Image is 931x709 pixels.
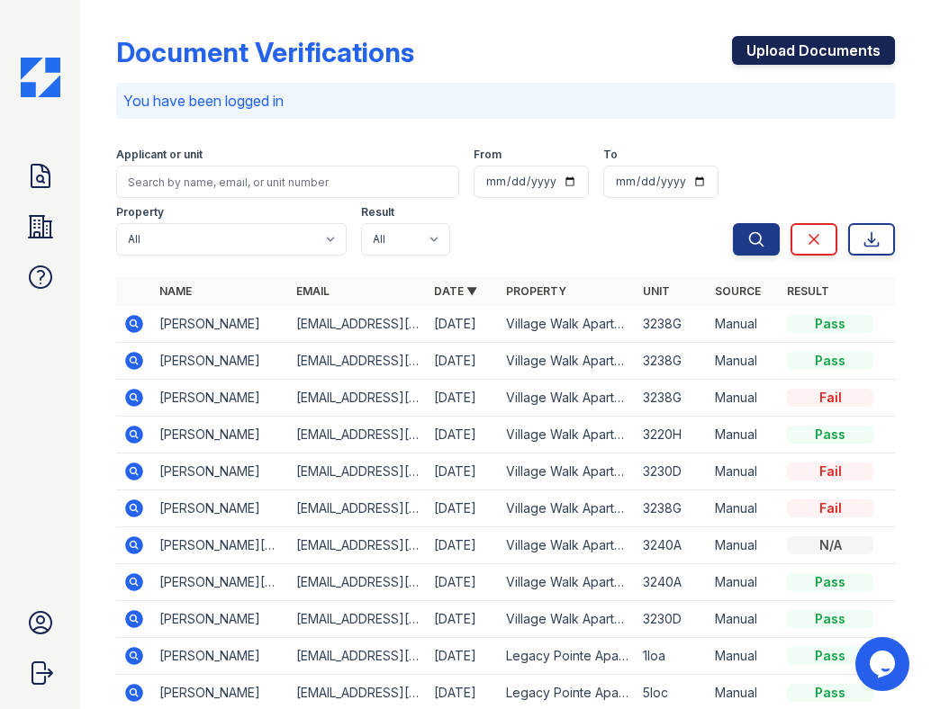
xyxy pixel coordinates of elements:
[708,380,780,417] td: Manual
[427,564,499,601] td: [DATE]
[636,380,708,417] td: 3238G
[499,638,636,675] td: Legacy Pointe Apartments
[603,148,618,162] label: To
[708,490,780,527] td: Manual
[499,417,636,453] td: Village Walk Apartments
[636,417,708,453] td: 3220H
[499,527,636,564] td: Village Walk Apartments
[636,564,708,601] td: 3240A
[708,638,780,675] td: Manual
[643,284,670,298] a: Unit
[787,352,873,370] div: Pass
[787,315,873,333] div: Pass
[855,637,913,691] iframe: chat widget
[708,564,780,601] td: Manual
[289,527,426,564] td: [EMAIL_ADDRESS][DOMAIN_NAME]
[499,343,636,380] td: Village Walk Apartments
[427,527,499,564] td: [DATE]
[636,638,708,675] td: 1loa
[152,453,289,490] td: [PERSON_NAME]
[289,490,426,527] td: [EMAIL_ADDRESS][DOMAIN_NAME]
[427,343,499,380] td: [DATE]
[636,601,708,638] td: 3230D
[787,647,873,665] div: Pass
[116,36,414,68] div: Document Verifications
[159,284,192,298] a: Name
[499,380,636,417] td: Village Walk Apartments
[289,638,426,675] td: [EMAIL_ADDRESS][DOMAIN_NAME]
[499,490,636,527] td: Village Walk Apartments
[715,284,761,298] a: Source
[708,306,780,343] td: Manual
[499,306,636,343] td: Village Walk Apartments
[636,527,708,564] td: 3240A
[152,417,289,453] td: [PERSON_NAME]
[21,58,60,97] img: CE_Icon_Blue-c292c112584629df590d857e76928e9f676e5b41ef8f769ba2f05ee15b207248.png
[427,380,499,417] td: [DATE]
[787,462,873,480] div: Fail
[123,90,888,112] p: You have been logged in
[152,380,289,417] td: [PERSON_NAME]
[289,343,426,380] td: [EMAIL_ADDRESS][DOMAIN_NAME]
[499,453,636,490] td: Village Walk Apartments
[708,601,780,638] td: Manual
[427,417,499,453] td: [DATE]
[506,284,566,298] a: Property
[427,601,499,638] td: [DATE]
[116,166,459,198] input: Search by name, email, or unit number
[499,564,636,601] td: Village Walk Apartments
[708,453,780,490] td: Manual
[708,417,780,453] td: Manual
[787,573,873,591] div: Pass
[289,306,426,343] td: [EMAIL_ADDRESS][DOMAIN_NAME]
[361,205,394,220] label: Result
[296,284,330,298] a: Email
[427,638,499,675] td: [DATE]
[152,564,289,601] td: [PERSON_NAME][GEOGRAPHIC_DATA]
[434,284,477,298] a: Date ▼
[289,601,426,638] td: [EMAIL_ADDRESS][DOMAIN_NAME]
[289,564,426,601] td: [EMAIL_ADDRESS][DOMAIN_NAME]
[289,380,426,417] td: [EMAIL_ADDRESS][DOMAIN_NAME]
[427,453,499,490] td: [DATE]
[636,453,708,490] td: 3230D
[636,343,708,380] td: 3238G
[152,601,289,638] td: [PERSON_NAME]
[787,426,873,444] div: Pass
[427,490,499,527] td: [DATE]
[499,601,636,638] td: Village Walk Apartments
[152,306,289,343] td: [PERSON_NAME]
[116,148,203,162] label: Applicant or unit
[787,684,873,702] div: Pass
[152,527,289,564] td: [PERSON_NAME][GEOGRAPHIC_DATA]
[427,306,499,343] td: [DATE]
[787,610,873,628] div: Pass
[474,148,502,162] label: From
[116,205,164,220] label: Property
[708,527,780,564] td: Manual
[636,490,708,527] td: 3238G
[636,306,708,343] td: 3238G
[289,453,426,490] td: [EMAIL_ADDRESS][DOMAIN_NAME]
[787,499,873,517] div: Fail
[787,536,873,554] div: N/A
[152,490,289,527] td: [PERSON_NAME]
[152,343,289,380] td: [PERSON_NAME]
[787,389,873,407] div: Fail
[152,638,289,675] td: [PERSON_NAME]
[708,343,780,380] td: Manual
[732,36,895,65] a: Upload Documents
[289,417,426,453] td: [EMAIL_ADDRESS][DOMAIN_NAME]
[787,284,829,298] a: Result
